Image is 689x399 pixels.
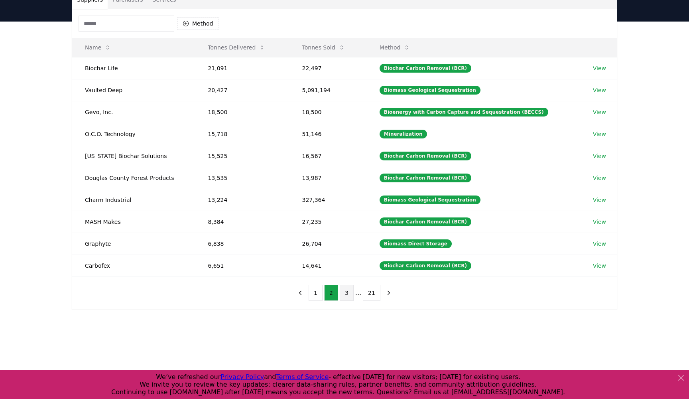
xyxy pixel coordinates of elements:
[380,239,452,248] div: Biomass Direct Storage
[593,240,606,248] a: View
[382,285,396,301] button: next page
[593,218,606,226] a: View
[289,167,367,189] td: 13,987
[593,196,606,204] a: View
[380,217,471,226] div: Biochar Carbon Removal (BCR)
[593,174,606,182] a: View
[195,101,289,123] td: 18,500
[340,285,354,301] button: 3
[289,211,367,233] td: 27,235
[72,233,195,255] td: Graphyte
[289,233,367,255] td: 26,704
[72,145,195,167] td: [US_STATE] Biochar Solutions
[380,152,471,160] div: Biochar Carbon Removal (BCR)
[593,130,606,138] a: View
[195,167,289,189] td: 13,535
[72,123,195,145] td: O.C.O. Technology
[289,79,367,101] td: 5,091,194
[380,86,480,95] div: Biomass Geological Sequestration
[289,57,367,79] td: 22,497
[380,261,471,270] div: Biochar Carbon Removal (BCR)
[296,40,351,55] button: Tonnes Sold
[195,211,289,233] td: 8,384
[309,285,323,301] button: 1
[380,130,427,138] div: Mineralization
[293,285,307,301] button: previous page
[324,285,338,301] button: 2
[72,167,195,189] td: Douglas County Forest Products
[195,145,289,167] td: 15,525
[593,64,606,72] a: View
[72,255,195,277] td: Carbofex
[72,79,195,101] td: Vaulted Deep
[355,288,361,298] li: ...
[380,174,471,182] div: Biochar Carbon Removal (BCR)
[195,123,289,145] td: 15,718
[289,189,367,211] td: 327,364
[593,108,606,116] a: View
[195,79,289,101] td: 20,427
[72,101,195,123] td: Gevo, Inc.
[72,211,195,233] td: MASH Makes
[593,86,606,94] a: View
[195,233,289,255] td: 6,838
[380,64,471,73] div: Biochar Carbon Removal (BCR)
[593,152,606,160] a: View
[72,189,195,211] td: Charm Industrial
[380,108,548,117] div: Bioenergy with Carbon Capture and Sequestration (BECCS)
[593,262,606,270] a: View
[195,57,289,79] td: 21,091
[72,57,195,79] td: Biochar Life
[289,123,367,145] td: 51,146
[201,40,272,55] button: Tonnes Delivered
[373,40,417,55] button: Method
[289,145,367,167] td: 16,567
[195,189,289,211] td: 13,224
[289,101,367,123] td: 18,500
[363,285,380,301] button: 21
[79,40,117,55] button: Name
[195,255,289,277] td: 6,651
[380,196,480,204] div: Biomass Geological Sequestration
[177,17,219,30] button: Method
[289,255,367,277] td: 14,641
